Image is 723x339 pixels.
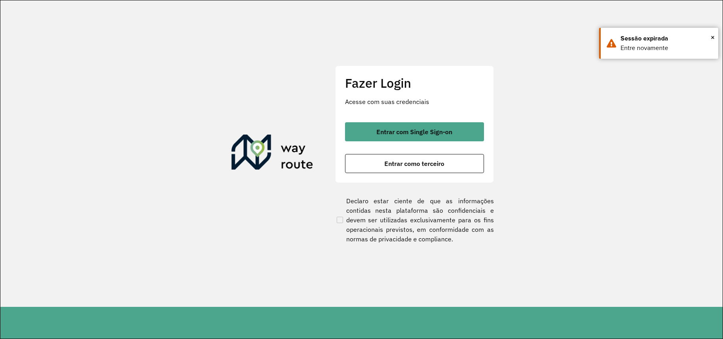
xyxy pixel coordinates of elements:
[711,31,715,43] button: Close
[621,43,712,53] div: Entre novamente
[711,31,715,43] span: ×
[345,122,484,141] button: button
[335,196,494,244] label: Declaro estar ciente de que as informações contidas nesta plataforma são confidenciais e devem se...
[621,34,712,43] div: Sessão expirada
[345,75,484,91] h2: Fazer Login
[384,160,444,167] span: Entrar como terceiro
[345,97,484,106] p: Acesse com suas credenciais
[231,135,313,173] img: Roteirizador AmbevTech
[345,154,484,173] button: button
[376,129,452,135] span: Entrar com Single Sign-on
